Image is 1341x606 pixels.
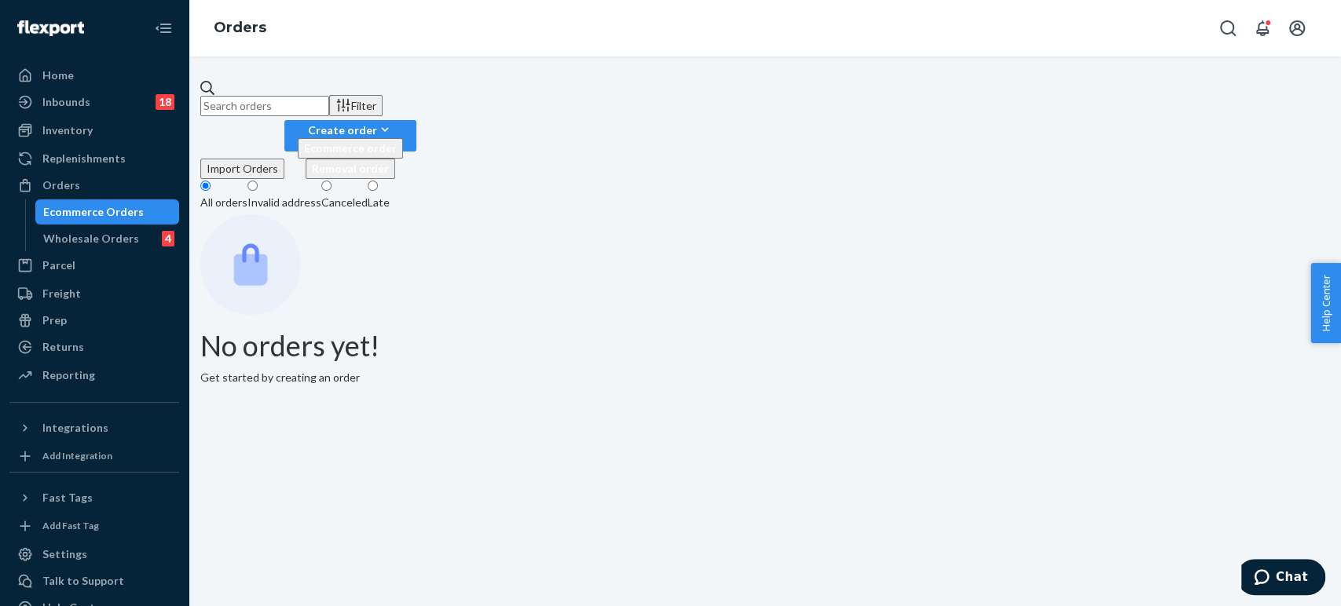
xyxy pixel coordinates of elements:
[162,231,174,246] div: 4
[335,97,376,114] div: Filter
[200,96,329,116] input: Search orders
[200,159,284,179] button: Import Orders
[200,330,1329,362] h1: No orders yet!
[9,334,179,360] a: Returns
[42,546,87,562] div: Settings
[42,339,84,355] div: Returns
[9,517,179,535] a: Add Fast Tag
[9,415,179,440] button: Integrations
[9,568,179,593] button: Talk to Support
[200,181,211,191] input: All orders
[9,173,179,198] a: Orders
[200,370,1329,385] p: Get started by creating an order
[42,151,126,166] div: Replenishments
[9,118,179,143] a: Inventory
[321,181,332,191] input: Canceled
[156,94,174,110] div: 18
[200,195,247,210] div: All orders
[200,214,301,315] img: Empty list
[247,181,258,191] input: Invalid address
[148,13,179,44] button: Close Navigation
[42,122,93,138] div: Inventory
[368,195,390,210] div: Late
[42,312,67,328] div: Prep
[42,519,99,532] div: Add Fast Tag
[9,485,179,510] button: Fast Tags
[42,449,112,462] div: Add Integration
[42,177,80,193] div: Orders
[9,542,179,567] a: Settings
[284,120,416,151] button: Create orderEcommerce orderRemoval order
[1281,13,1313,44] button: Open account menu
[214,19,266,36] a: Orders
[35,199,180,225] a: Ecommerce Orders
[42,68,74,83] div: Home
[298,138,403,159] button: Ecommerce order
[306,159,395,179] button: Removal order
[1247,13,1278,44] button: Open notifications
[9,63,179,88] a: Home
[312,162,389,175] span: Removal order
[298,122,403,138] div: Create order
[9,89,179,115] a: Inbounds18
[1310,263,1341,343] button: Help Center
[201,5,279,51] ol: breadcrumbs
[35,226,180,251] a: Wholesale Orders4
[304,141,397,155] span: Ecommerce order
[9,253,179,278] a: Parcel
[42,420,108,436] div: Integrations
[42,490,93,506] div: Fast Tags
[9,447,179,465] a: Add Integration
[1212,13,1244,44] button: Open Search Box
[42,94,90,110] div: Inbounds
[17,20,84,36] img: Flexport logo
[9,363,179,388] a: Reporting
[43,231,139,246] div: Wholesale Orders
[42,286,81,301] div: Freight
[321,195,368,210] div: Canceled
[42,367,95,383] div: Reporting
[247,195,321,210] div: Invalid address
[42,257,75,273] div: Parcel
[329,95,383,116] button: Filter
[42,573,124,589] div: Talk to Support
[1241,559,1325,598] iframe: Opens a widget where you can chat to one of our agents
[368,181,378,191] input: Late
[9,308,179,333] a: Prep
[43,204,144,220] div: Ecommerce Orders
[9,281,179,306] a: Freight
[9,146,179,171] a: Replenishments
